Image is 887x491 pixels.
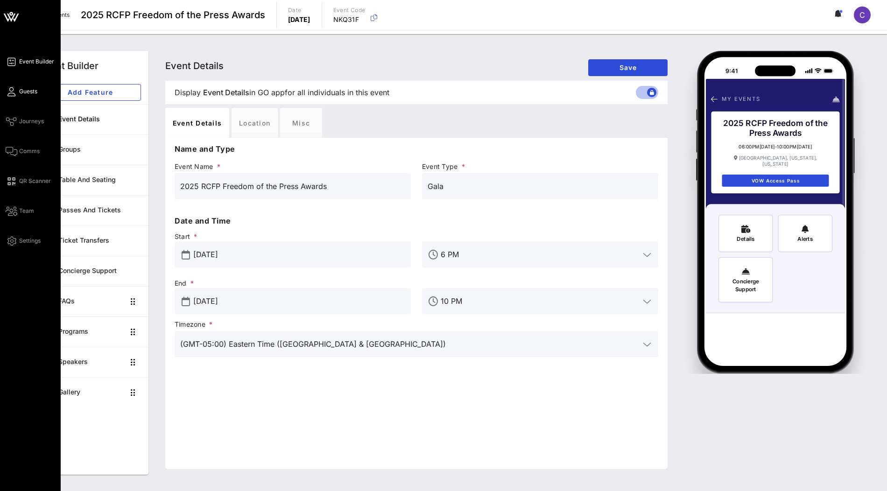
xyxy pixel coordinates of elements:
[19,87,37,96] span: Guests
[859,10,865,20] span: C
[81,8,265,22] span: 2025 RCFP Freedom of the Press Awards
[32,377,148,407] a: Gallery
[193,294,405,309] input: End Date
[19,117,44,126] span: Journeys
[58,115,141,123] div: Event Details
[441,294,640,309] input: End Time
[39,59,99,73] div: Event Builder
[588,59,668,76] button: Save
[47,88,133,96] span: Add Feature
[6,205,34,217] a: Team
[165,108,229,138] div: Event Details
[333,15,366,24] p: NKQ31F
[288,6,310,15] p: Date
[32,225,148,256] a: Ticket Transfers
[180,179,405,194] input: Event Name
[6,86,37,97] a: Guests
[854,7,871,23] div: C
[280,108,322,138] div: Misc
[175,162,411,171] span: Event Name
[58,328,124,336] div: Programs
[596,63,660,71] span: Save
[58,358,124,366] div: Speakers
[58,237,141,245] div: Ticket Transfers
[182,250,190,260] button: prepend icon
[182,297,190,306] button: prepend icon
[58,146,141,154] div: Groups
[422,162,658,171] span: Event Type
[165,60,224,71] span: Event Details
[6,146,40,157] a: Comms
[32,286,148,316] a: FAQs
[333,6,366,15] p: Event Code
[175,215,658,226] p: Date and Time
[32,347,148,377] a: Speakers
[6,56,54,67] a: Event Builder
[19,237,41,245] span: Settings
[180,337,640,351] input: Timezone
[58,206,141,214] div: Passes and Tickets
[6,175,51,187] a: QR Scanner
[32,165,148,195] a: Table and Seating
[19,147,40,155] span: Comms
[32,195,148,225] a: Passes and Tickets
[175,279,411,288] span: End
[285,87,389,98] span: for all individuals in this event
[193,247,405,262] input: Start Date
[175,143,658,154] p: Name and Type
[6,116,44,127] a: Journeys
[58,388,124,396] div: Gallery
[19,177,51,185] span: QR Scanner
[19,207,34,215] span: Team
[32,104,148,134] a: Event Details
[32,256,148,286] a: Concierge Support
[441,247,640,262] input: Start Time
[58,297,124,305] div: FAQs
[175,232,411,241] span: Start
[32,134,148,165] a: Groups
[58,176,141,184] div: Table and Seating
[6,235,41,246] a: Settings
[428,179,653,194] input: Event Type
[58,267,141,275] div: Concierge Support
[232,108,278,138] div: Location
[288,15,310,24] p: [DATE]
[175,320,658,329] span: Timezone
[39,84,141,101] button: Add Feature
[203,87,249,98] span: Event Details
[32,316,148,347] a: Programs
[19,57,54,66] span: Event Builder
[175,87,389,98] span: Display in GO app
